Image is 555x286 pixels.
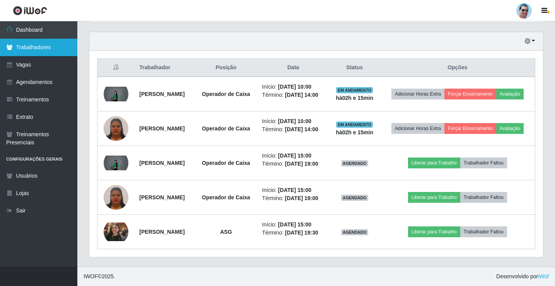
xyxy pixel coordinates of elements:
[13,6,47,15] img: CoreUI Logo
[262,229,324,237] li: Término:
[408,226,460,237] button: Liberar para Trabalho
[278,187,311,193] time: [DATE] 15:00
[262,186,324,194] li: Início:
[285,126,318,132] time: [DATE] 14:00
[139,91,184,97] strong: [PERSON_NAME]
[139,229,184,235] strong: [PERSON_NAME]
[285,229,318,236] time: [DATE] 19:30
[262,160,324,168] li: Término:
[336,122,373,128] span: EM ANDAMENTO
[104,223,128,241] img: 1757721389899.jpeg
[460,226,507,237] button: Trabalhador Faltou
[538,273,549,279] a: iWof
[341,195,368,201] span: AGENDADO
[278,221,311,228] time: [DATE] 15:00
[496,272,549,281] span: Desenvolvido por
[139,125,184,132] strong: [PERSON_NAME]
[336,87,373,93] span: EM ANDAMENTO
[202,91,250,97] strong: Operador de Caixa
[262,194,324,202] li: Término:
[408,192,460,203] button: Liberar para Trabalho
[220,229,232,235] strong: ASG
[258,59,329,77] th: Data
[262,221,324,229] li: Início:
[380,59,535,77] th: Opções
[460,192,507,203] button: Trabalhador Faltou
[336,95,373,101] strong: há 02 h e 15 min
[496,89,524,99] button: Avaliação
[285,161,318,167] time: [DATE] 19:00
[496,123,524,134] button: Avaliação
[84,272,115,281] span: © 2025 .
[202,125,250,132] strong: Operador de Caixa
[341,229,368,235] span: AGENDADO
[444,89,496,99] button: Forçar Encerramento
[278,152,311,159] time: [DATE] 15:00
[408,158,460,168] button: Liberar para Trabalho
[262,91,324,99] li: Término:
[104,87,128,101] img: 1758553448636.jpeg
[202,160,250,166] strong: Operador de Caixa
[139,160,184,166] strong: [PERSON_NAME]
[135,59,195,77] th: Trabalhador
[262,117,324,125] li: Início:
[262,125,324,134] li: Término:
[391,89,444,99] button: Adicionar Horas Extra
[139,194,184,200] strong: [PERSON_NAME]
[195,59,257,77] th: Posição
[285,195,318,201] time: [DATE] 19:00
[104,156,128,170] img: 1758553448636.jpeg
[104,115,128,142] img: 1752886707341.jpeg
[444,123,496,134] button: Forçar Encerramento
[341,160,368,166] span: AGENDADO
[336,129,373,135] strong: há 02 h e 15 min
[391,123,444,134] button: Adicionar Horas Extra
[278,84,311,90] time: [DATE] 10:00
[460,158,507,168] button: Trabalhador Faltou
[262,152,324,160] li: Início:
[104,184,128,211] img: 1752886707341.jpeg
[329,59,380,77] th: Status
[285,92,318,98] time: [DATE] 14:00
[262,83,324,91] li: Início:
[278,118,311,124] time: [DATE] 10:00
[202,194,250,200] strong: Operador de Caixa
[84,273,98,279] span: IWOF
